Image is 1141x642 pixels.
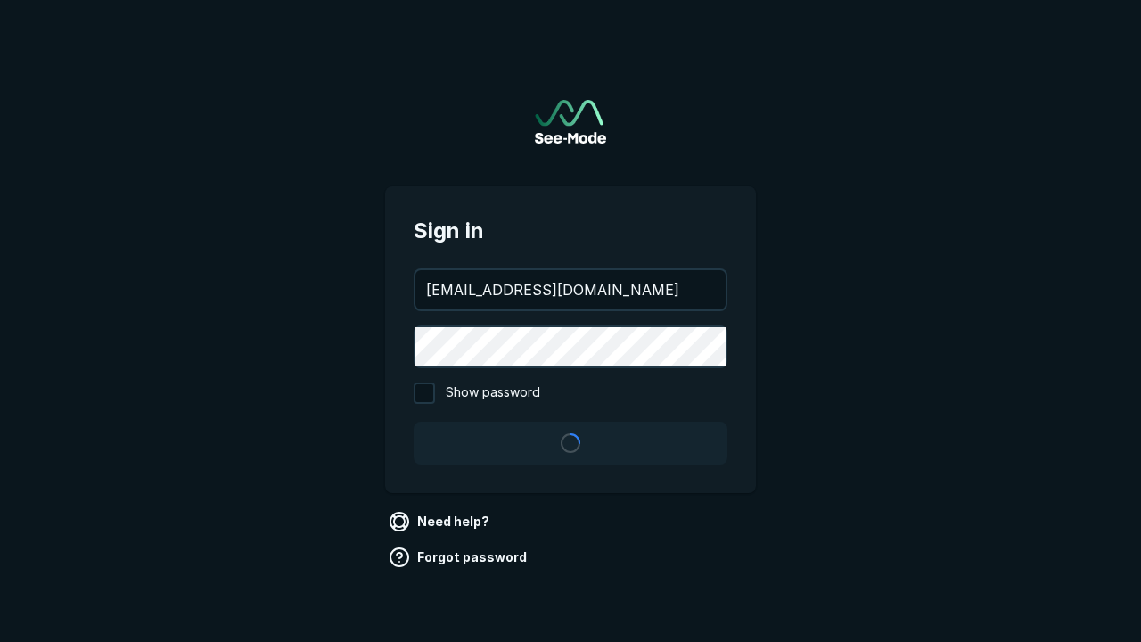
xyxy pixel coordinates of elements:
a: Go to sign in [535,100,606,144]
span: Sign in [414,215,727,247]
img: See-Mode Logo [535,100,606,144]
a: Forgot password [385,543,534,572]
a: Need help? [385,507,497,536]
span: Show password [446,383,540,404]
input: your@email.com [415,270,726,309]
